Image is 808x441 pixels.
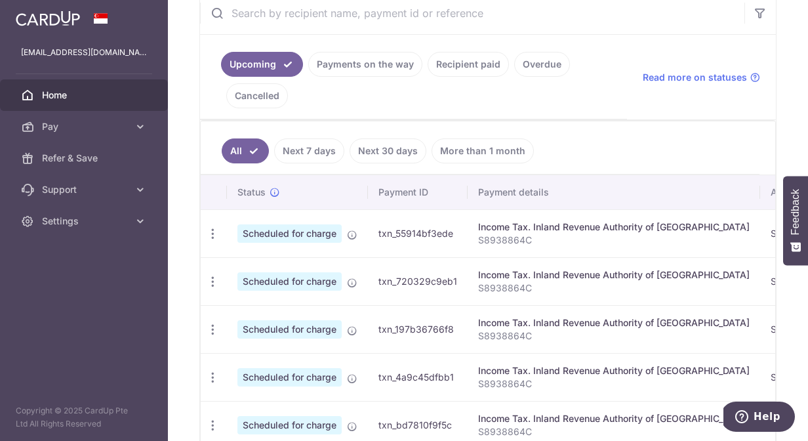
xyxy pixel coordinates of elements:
span: Support [42,183,129,196]
p: [EMAIL_ADDRESS][DOMAIN_NAME] [21,46,147,59]
p: S8938864C [478,425,750,438]
p: S8938864C [478,377,750,390]
span: Settings [42,215,129,228]
span: Scheduled for charge [237,368,342,387]
span: Read more on statuses [643,71,747,84]
span: Status [237,186,266,199]
td: txn_720329c9eb1 [368,257,468,305]
span: Amount [771,186,804,199]
a: Next 30 days [350,138,426,163]
div: Income Tax. Inland Revenue Authority of [GEOGRAPHIC_DATA] [478,316,750,329]
span: Refer & Save [42,152,129,165]
th: Payment details [468,175,760,209]
a: Recipient paid [428,52,509,77]
span: Scheduled for charge [237,224,342,243]
div: Income Tax. Inland Revenue Authority of [GEOGRAPHIC_DATA] [478,268,750,282]
span: Scheduled for charge [237,320,342,339]
a: More than 1 month [432,138,534,163]
a: All [222,138,269,163]
button: Feedback - Show survey [783,176,808,265]
div: Income Tax. Inland Revenue Authority of [GEOGRAPHIC_DATA] [478,412,750,425]
a: Read more on statuses [643,71,760,84]
p: S8938864C [478,282,750,295]
img: CardUp [16,10,80,26]
p: S8938864C [478,329,750,343]
span: Scheduled for charge [237,272,342,291]
a: Payments on the way [308,52,422,77]
p: S8938864C [478,234,750,247]
a: Next 7 days [274,138,344,163]
td: txn_4a9c45dfbb1 [368,353,468,401]
td: txn_197b36766f8 [368,305,468,353]
a: Upcoming [221,52,303,77]
span: Feedback [790,189,801,235]
iframe: Opens a widget where you can find more information [723,402,795,434]
div: Income Tax. Inland Revenue Authority of [GEOGRAPHIC_DATA] [478,364,750,377]
td: txn_55914bf3ede [368,209,468,257]
a: Overdue [514,52,570,77]
span: Pay [42,120,129,133]
span: Scheduled for charge [237,416,342,434]
span: Home [42,89,129,102]
th: Payment ID [368,175,468,209]
div: Income Tax. Inland Revenue Authority of [GEOGRAPHIC_DATA] [478,220,750,234]
a: Cancelled [226,83,288,108]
